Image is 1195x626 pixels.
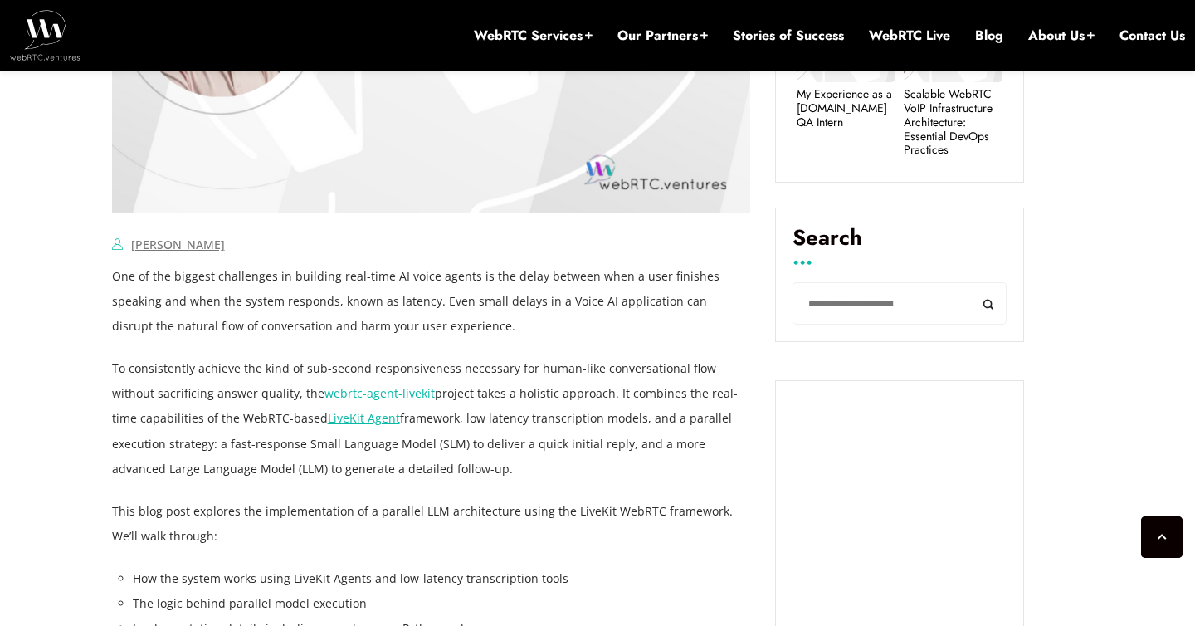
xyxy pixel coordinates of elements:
a: Scalable WebRTC VoIP Infrastructure Architecture: Essential DevOps Practices [904,87,1002,157]
label: Search [793,225,1007,263]
a: About Us [1028,27,1095,45]
a: Contact Us [1119,27,1185,45]
a: Stories of Success [733,27,844,45]
a: LiveKit Agent [328,410,400,426]
a: Blog [975,27,1003,45]
a: WebRTC Live [869,27,950,45]
p: This blog post explores the implementation of a parallel LLM architecture using the LiveKit WebRT... [112,499,751,549]
li: How the system works using LiveKit Agents and low-latency transcription tools [133,566,751,591]
img: WebRTC.ventures [10,10,80,60]
a: [PERSON_NAME] [131,237,225,252]
li: The logic behind parallel model execution [133,591,751,616]
a: WebRTC Services [474,27,593,45]
a: Our Partners [617,27,708,45]
p: One of the biggest challenges in building real-time AI voice agents is the delay between when a u... [112,264,751,339]
a: webrtc-agent-livekit [324,385,435,401]
iframe: Embedded CTA [793,398,1007,619]
p: To consistently achieve the kind of sub-second responsiveness necessary for human-like conversati... [112,356,751,481]
a: My Experience as a [DOMAIN_NAME] QA Intern [797,87,895,129]
button: Search [969,282,1007,325]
